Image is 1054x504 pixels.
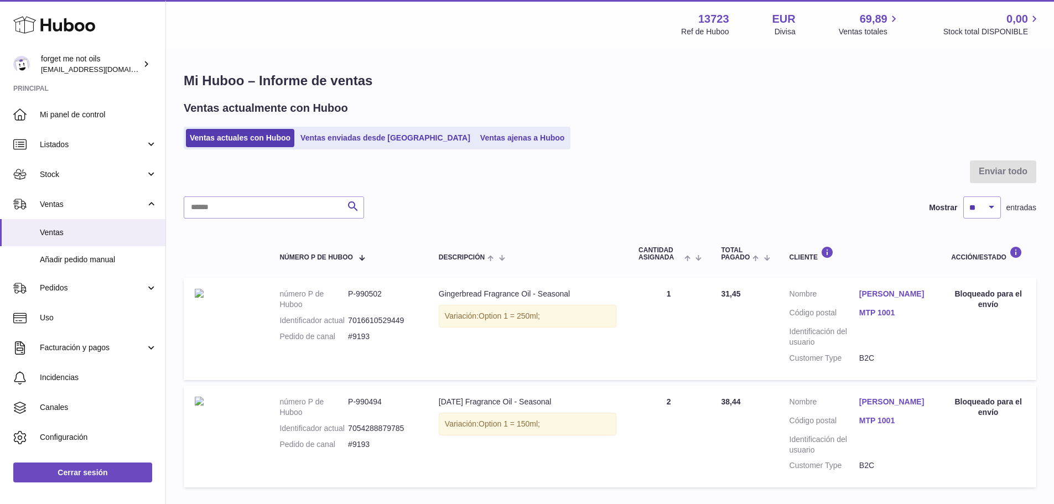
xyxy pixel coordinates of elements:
td: 2 [627,386,710,487]
dd: B2C [859,353,929,363]
dt: Código postal [790,415,859,429]
span: entradas [1006,202,1036,213]
dd: B2C [859,460,929,471]
div: Ref de Huboo [681,27,729,37]
span: 31,45 [721,289,740,298]
div: Variación: [439,413,616,435]
span: Uso [40,313,157,323]
span: Listados [40,139,146,150]
dt: Identificación del usuario [790,434,859,455]
div: Bloqueado para el envío [951,397,1025,418]
a: MTP 1001 [859,308,929,318]
span: Option 1 = 150ml; [479,419,540,428]
span: Mi panel de control [40,110,157,120]
dt: Nombre [790,289,859,302]
a: Ventas ajenas a Huboo [476,129,569,147]
div: Divisa [775,27,796,37]
div: Bloqueado para el envío [951,289,1025,310]
dt: Identificador actual [279,315,348,326]
a: Ventas enviadas desde [GEOGRAPHIC_DATA] [297,129,474,147]
dt: Customer Type [790,460,859,471]
span: Stock [40,169,146,180]
span: 69,89 [860,12,887,27]
dd: P-990494 [348,397,417,418]
h2: Ventas actualmente con Huboo [184,101,348,116]
span: Stock total DISPONIBLE [943,27,1041,37]
dd: #9193 [348,331,417,342]
dt: Customer Type [790,353,859,363]
span: Añadir pedido manual [40,254,157,265]
a: 0,00 Stock total DISPONIBLE [943,12,1041,37]
span: Canales [40,402,157,413]
td: 1 [627,278,710,380]
div: Variación: [439,305,616,328]
span: 0,00 [1006,12,1028,27]
span: Configuración [40,432,157,443]
label: Mostrar [929,202,957,213]
span: Ventas [40,199,146,210]
img: custom_resized_afdd2e63-5cab-426c-bda1-a945e7197fb2.jpg [195,289,204,298]
span: número P de Huboo [279,254,352,261]
dd: 7016610529449 [348,315,417,326]
dd: #9193 [348,439,417,450]
dt: Identificador actual [279,423,348,434]
dd: P-990502 [348,289,417,310]
div: Acción/Estado [951,246,1025,261]
img: internalAdmin-13723@internal.huboo.com [13,56,30,72]
dt: número P de Huboo [279,289,348,310]
span: Facturación y pagos [40,342,146,353]
div: [DATE] Fragrance Oil - Seasonal [439,397,616,407]
span: Incidencias [40,372,157,383]
a: MTP 1001 [859,415,929,426]
span: Option 1 = 250ml; [479,311,540,320]
a: [PERSON_NAME] [859,289,929,299]
span: Pedidos [40,283,146,293]
div: forget me not oils [41,54,141,75]
div: Gingerbread Fragrance Oil - Seasonal [439,289,616,299]
img: custom_resized_85e5b4a3-6080-444f-9cb0-58185f90fed3.jpg [195,397,204,406]
h1: Mi Huboo – Informe de ventas [184,72,1036,90]
span: Ventas [40,227,157,238]
a: 69,89 Ventas totales [839,12,900,37]
dt: Código postal [790,308,859,321]
dt: Pedido de canal [279,331,348,342]
dd: 7054288879785 [348,423,417,434]
a: Ventas actuales con Huboo [186,129,294,147]
dt: Identificación del usuario [790,326,859,347]
span: Cantidad ASIGNADA [638,247,682,261]
span: Ventas totales [839,27,900,37]
span: [EMAIL_ADDRESS][DOMAIN_NAME] [41,65,163,74]
dt: Pedido de canal [279,439,348,450]
dt: Nombre [790,397,859,410]
span: Total pagado [721,247,750,261]
strong: EUR [772,12,796,27]
a: [PERSON_NAME] [859,397,929,407]
a: Cerrar sesión [13,463,152,482]
div: Cliente [790,246,930,261]
span: Descripción [439,254,485,261]
strong: 13723 [698,12,729,27]
dt: número P de Huboo [279,397,348,418]
span: 38,44 [721,397,740,406]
